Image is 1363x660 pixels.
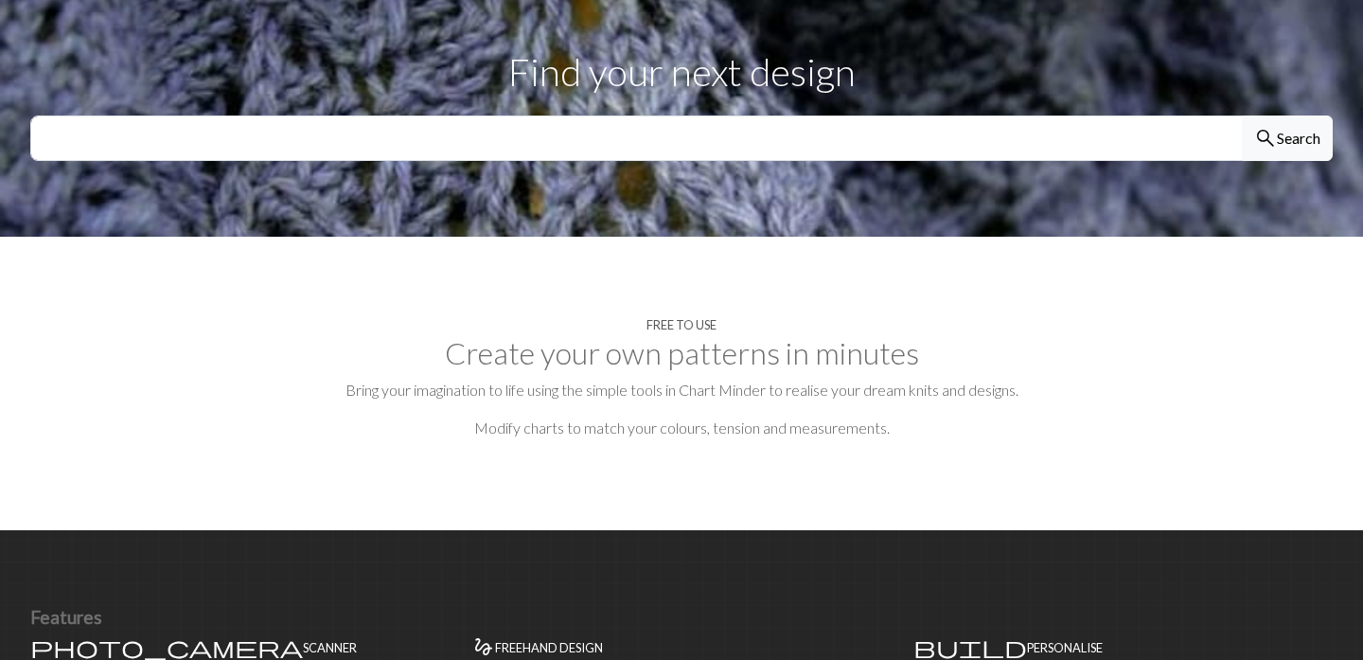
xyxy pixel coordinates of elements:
[646,318,717,332] h4: Free to use
[30,633,303,660] span: photo_camera
[1242,116,1333,161] button: Search
[303,641,357,655] h4: Scanner
[30,606,1333,628] h3: Features
[30,335,1333,371] h2: Create your own patterns in minutes
[1027,641,1103,655] h4: Personalise
[30,44,1333,100] p: Find your next design
[30,379,1333,401] p: Bring your imagination to life using the simple tools in Chart Minder to realise your dream knits...
[913,633,1027,660] span: build
[30,417,1333,439] p: Modify charts to match your colours, tension and measurements.
[495,641,603,655] h4: Freehand design
[472,633,495,660] span: gesture
[1254,125,1277,152] span: search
